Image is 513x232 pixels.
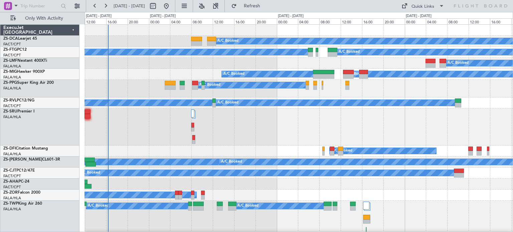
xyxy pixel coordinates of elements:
[217,36,238,46] div: A/C Booked
[3,147,48,151] a: ZS-DFICitation Mustang
[3,98,17,102] span: ZS-RVL
[85,18,106,24] div: 12:00
[3,174,21,179] a: FACT/CPT
[3,158,42,162] span: ZS-[PERSON_NAME]
[3,59,47,63] a: ZS-LMFNextant 400XTi
[3,147,16,151] span: ZS-DFI
[278,13,304,19] div: [DATE] - [DATE]
[3,180,18,184] span: ZS-AHA
[3,109,34,113] a: ZS-SRUPremier I
[3,185,21,190] a: FACT/CPT
[277,18,298,24] div: 00:00
[3,158,60,162] a: ZS-[PERSON_NAME]CL601-3R
[339,47,360,57] div: A/C Booked
[3,86,21,91] a: FALA/HLA
[3,70,17,74] span: ZS-MIG
[199,80,220,90] div: A/C Booked
[341,18,362,24] div: 12:00
[3,81,17,85] span: ZS-PPG
[221,157,242,167] div: A/C Booked
[405,18,426,24] div: 00:00
[223,69,244,79] div: A/C Booked
[3,152,21,157] a: FALA/HLA
[128,18,149,24] div: 20:00
[3,180,29,184] a: ZS-AHAPC-24
[319,18,341,24] div: 08:00
[234,18,255,24] div: 16:00
[3,75,21,80] a: FALA/HLA
[217,98,238,108] div: A/C Booked
[3,114,21,120] a: FALA/HLA
[362,18,383,24] div: 16:00
[106,18,128,24] div: 16:00
[3,81,54,85] a: ZS-PPGSuper King Air 200
[150,13,176,19] div: [DATE] - [DATE]
[3,169,16,173] span: ZS-CJT
[114,3,145,9] span: [DATE] - [DATE]
[448,58,469,68] div: A/C Booked
[3,207,21,212] a: FALA/HLA
[411,3,434,10] div: Quick Links
[79,168,100,178] div: A/C Booked
[3,191,18,195] span: ZS-ZOR
[3,103,21,108] a: FACT/CPT
[406,13,432,19] div: [DATE] - [DATE]
[447,18,469,24] div: 08:00
[298,18,319,24] div: 04:00
[3,59,17,63] span: ZS-LMF
[3,191,40,195] a: ZS-ZORFalcon 2000
[86,13,112,19] div: [DATE] - [DATE]
[170,18,191,24] div: 04:00
[237,201,259,211] div: A/C Booked
[469,18,490,24] div: 12:00
[3,48,27,52] a: ZS-FTGPC12
[3,109,17,113] span: ZS-SRU
[383,18,405,24] div: 20:00
[3,202,18,206] span: ZS-TWP
[7,13,72,24] button: Only With Activity
[3,42,21,47] a: FACT/CPT
[3,48,17,52] span: ZS-FTG
[88,201,109,211] div: A/C Booked
[3,53,21,58] a: FACT/CPT
[255,18,277,24] div: 20:00
[191,18,213,24] div: 08:00
[490,18,511,24] div: 16:00
[3,169,35,173] a: ZS-CJTPC12/47E
[398,1,448,11] button: Quick Links
[17,16,70,21] span: Only With Activity
[3,37,37,41] a: ZS-DCALearjet 45
[3,37,18,41] span: ZS-DCA
[3,70,45,74] a: ZS-MIGHawker 900XP
[213,18,234,24] div: 12:00
[20,1,59,11] input: Trip Number
[3,64,21,69] a: FALA/HLA
[228,1,268,11] button: Refresh
[3,202,42,206] a: ZS-TWPKing Air 260
[346,69,367,79] div: A/C Booked
[238,4,266,8] span: Refresh
[3,98,34,102] a: ZS-RVLPC12/NG
[3,196,21,201] a: FALA/HLA
[149,18,170,24] div: 00:00
[426,18,447,24] div: 04:00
